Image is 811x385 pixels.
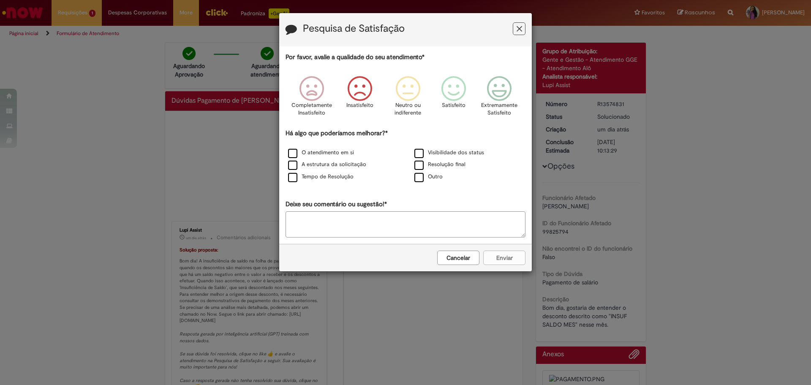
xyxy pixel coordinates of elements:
p: Extremamente Satisfeito [481,101,517,117]
button: Cancelar [437,251,479,265]
label: Tempo de Resolução [288,173,354,181]
p: Neutro ou indiferente [393,101,423,117]
label: Por favor, avalie a qualidade do seu atendimento* [286,53,425,62]
div: Neutro ou indiferente [386,70,430,128]
div: Há algo que poderíamos melhorar?* [286,129,525,183]
label: Visibilidade dos status [414,149,484,157]
div: Insatisfeito [336,70,384,128]
div: Completamente Insatisfeito [290,70,333,128]
label: Resolução final [414,161,465,169]
div: Satisfeito [432,70,475,128]
label: O atendimento em si [288,149,354,157]
p: Completamente Insatisfeito [291,101,332,117]
label: A estrutura da solicitação [288,161,366,169]
label: Outro [414,173,443,181]
p: Insatisfeito [346,101,373,109]
label: Pesquisa de Satisfação [303,23,405,34]
div: Extremamente Satisfeito [478,70,521,128]
p: Satisfeito [442,101,465,109]
label: Deixe seu comentário ou sugestão!* [286,200,387,209]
